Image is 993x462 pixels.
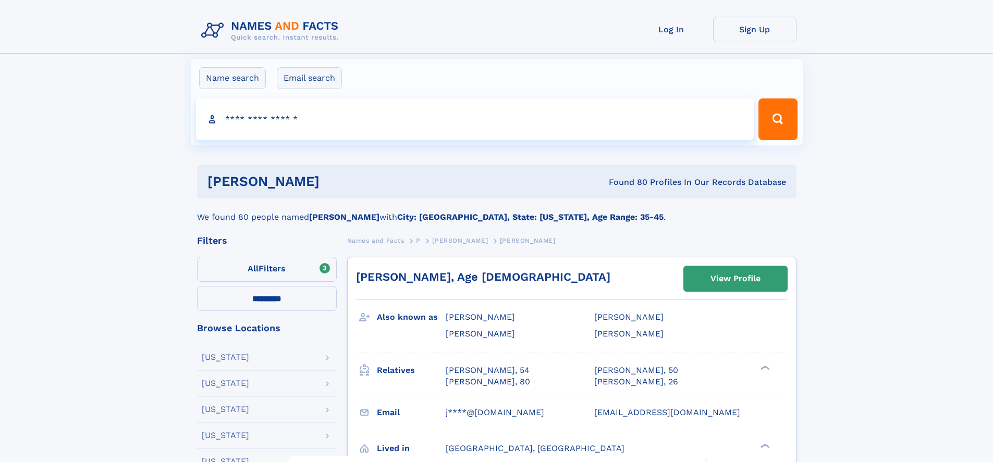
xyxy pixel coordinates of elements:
a: P [416,234,421,247]
div: ❯ [758,364,770,371]
a: Names and Facts [347,234,404,247]
b: [PERSON_NAME] [309,212,379,222]
a: [PERSON_NAME], 26 [594,376,678,388]
h1: [PERSON_NAME] [207,175,464,188]
a: View Profile [684,266,787,291]
div: Browse Locations [197,323,337,333]
span: [PERSON_NAME] [594,312,664,322]
a: Log In [630,17,713,42]
button: Search Button [758,98,797,140]
div: Found 80 Profiles In Our Records Database [464,177,786,188]
div: [US_STATE] [202,431,249,440]
span: All [248,264,259,273]
div: [US_STATE] [202,353,249,361]
h3: Lived in [377,440,446,457]
div: Filters [197,236,337,245]
div: [US_STATE] [202,405,249,414]
span: [PERSON_NAME] [446,329,515,339]
span: [GEOGRAPHIC_DATA], [GEOGRAPHIC_DATA] [446,443,624,453]
img: Logo Names and Facts [197,17,347,45]
div: [US_STATE] [202,379,249,388]
a: [PERSON_NAME], 50 [594,365,678,376]
label: Email search [277,67,342,89]
a: [PERSON_NAME], Age [DEMOGRAPHIC_DATA] [356,270,610,283]
div: We found 80 people named with . [197,198,796,223]
div: View Profile [710,267,761,291]
span: [EMAIL_ADDRESS][DOMAIN_NAME] [594,407,740,417]
label: Name search [199,67,266,89]
span: [PERSON_NAME] [432,237,488,244]
input: search input [196,98,754,140]
a: [PERSON_NAME] [432,234,488,247]
span: P [416,237,421,244]
span: [PERSON_NAME] [500,237,556,244]
b: City: [GEOGRAPHIC_DATA], State: [US_STATE], Age Range: 35-45 [397,212,664,222]
a: Sign Up [713,17,796,42]
h3: Email [377,404,446,421]
a: [PERSON_NAME], 80 [446,376,530,388]
span: [PERSON_NAME] [594,329,664,339]
div: ❯ [758,442,770,449]
a: [PERSON_NAME], 54 [446,365,530,376]
h3: Relatives [377,361,446,379]
label: Filters [197,257,337,282]
h3: Also known as [377,308,446,326]
span: [PERSON_NAME] [446,312,515,322]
